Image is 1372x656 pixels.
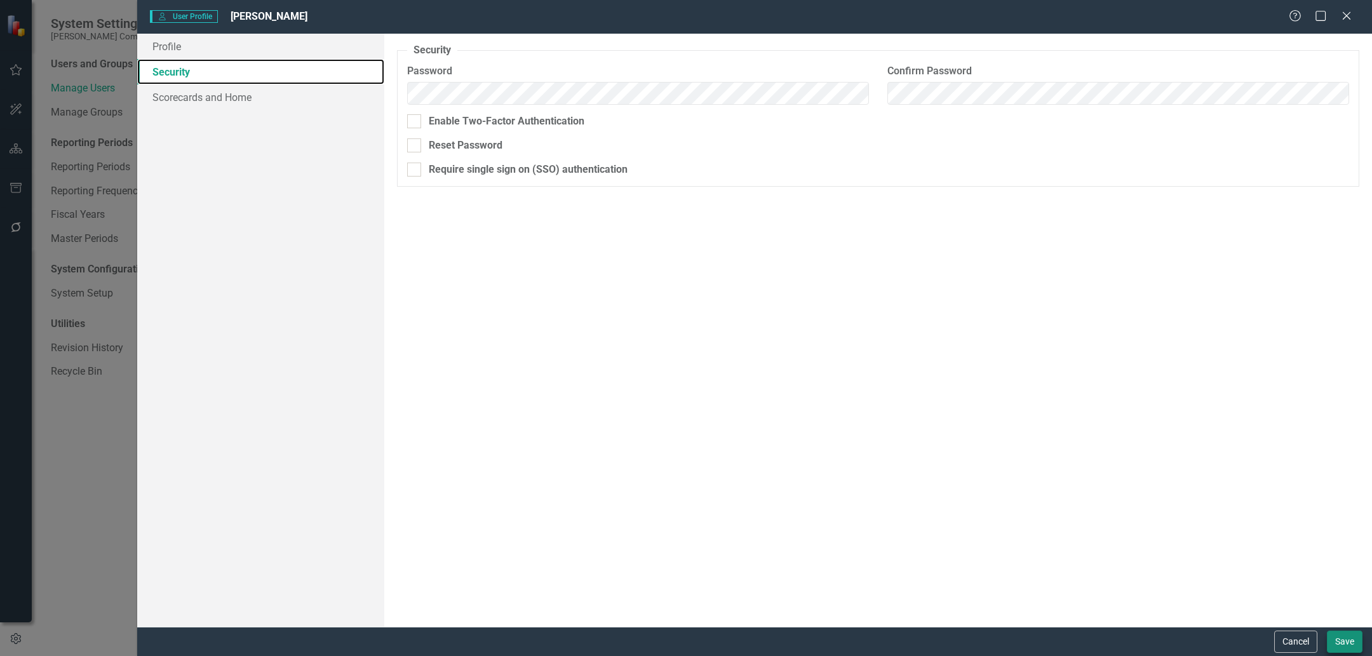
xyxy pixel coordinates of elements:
img: tab_keywords_by_traffic_grey.svg [126,74,137,84]
div: Domain: [DOMAIN_NAME] [33,33,140,43]
img: logo_orange.svg [20,20,30,30]
div: Reset Password [429,138,502,153]
a: Profile [137,34,384,59]
div: Keywords by Traffic [140,75,214,83]
img: tab_domain_overview_orange.svg [34,74,44,84]
label: Confirm Password [887,64,1349,79]
span: [PERSON_NAME] [231,10,307,22]
legend: Security [407,43,457,58]
a: Scorecards and Home [137,84,384,110]
div: Enable Two-Factor Authentication [429,114,584,129]
button: Cancel [1274,631,1317,653]
div: Require single sign on (SSO) authentication [429,163,628,177]
a: Security [137,59,384,84]
img: website_grey.svg [20,33,30,43]
div: Domain Overview [48,75,114,83]
span: User Profile [150,10,218,23]
label: Password [407,64,869,79]
div: v 4.0.25 [36,20,62,30]
button: Save [1327,631,1362,653]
